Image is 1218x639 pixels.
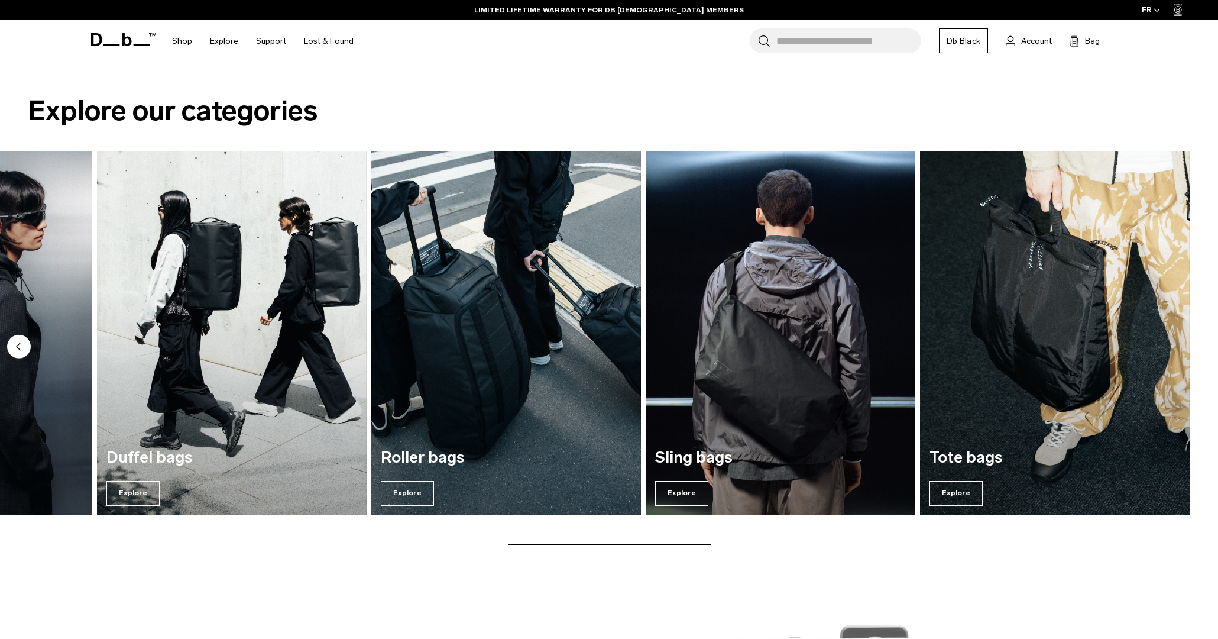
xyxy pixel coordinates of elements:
span: Explore [106,481,160,506]
h3: Sling bags [655,449,906,467]
span: Explore [929,481,983,506]
a: Account [1006,34,1052,48]
nav: Main Navigation [163,20,362,62]
a: Roller bags Explore [371,151,641,515]
h2: Explore our categories [28,90,1190,132]
div: 7 / 7 [920,151,1190,515]
div: 6 / 7 [646,151,915,515]
span: Explore [655,481,708,506]
div: 5 / 7 [371,151,641,515]
button: Bag [1070,34,1100,48]
a: Db Black [939,28,988,53]
a: Duffel bags Explore [97,151,367,515]
h3: Tote bags [929,449,1180,467]
h3: Roller bags [381,449,631,467]
span: Bag [1085,35,1100,47]
a: Sling bags Explore [646,151,915,515]
div: 4 / 7 [97,151,367,515]
a: Explore [210,20,238,62]
a: Support [256,20,286,62]
a: Tote bags Explore [920,151,1190,515]
a: Shop [172,20,192,62]
a: LIMITED LIFETIME WARRANTY FOR DB [DEMOGRAPHIC_DATA] MEMBERS [474,5,744,15]
a: Lost & Found [304,20,354,62]
span: Explore [381,481,434,506]
h3: Duffel bags [106,449,357,467]
button: Previous slide [7,335,31,361]
span: Account [1021,35,1052,47]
